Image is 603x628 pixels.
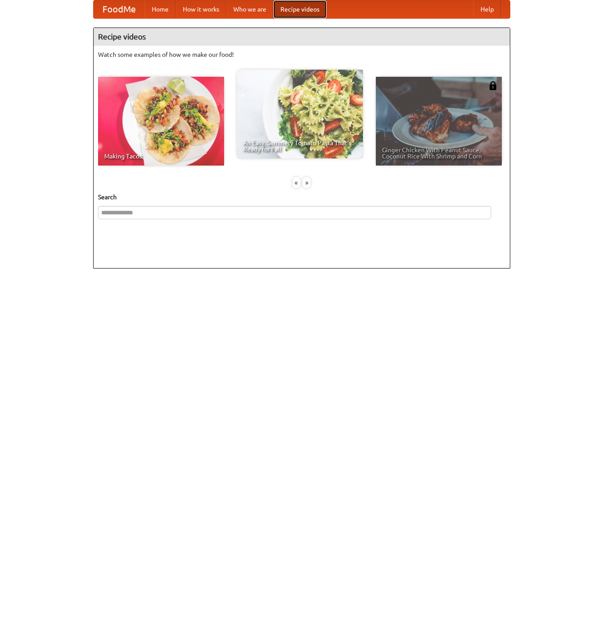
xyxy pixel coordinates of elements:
a: Help [473,0,501,18]
a: Making Tacos [98,77,224,166]
div: « [292,177,300,188]
h5: Search [98,193,505,201]
a: Who we are [226,0,273,18]
div: » [303,177,311,188]
span: An Easy, Summery Tomato Pasta That's Ready for Fall [243,140,357,152]
a: Home [145,0,176,18]
a: An Easy, Summery Tomato Pasta That's Ready for Fall [237,70,363,158]
p: Watch some examples of how we make our food! [98,50,505,59]
a: How it works [176,0,226,18]
h4: Recipe videos [94,28,510,46]
a: Recipe videos [273,0,327,18]
a: FoodMe [94,0,145,18]
span: Making Tacos [104,153,218,159]
img: 483408.png [489,81,497,90]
